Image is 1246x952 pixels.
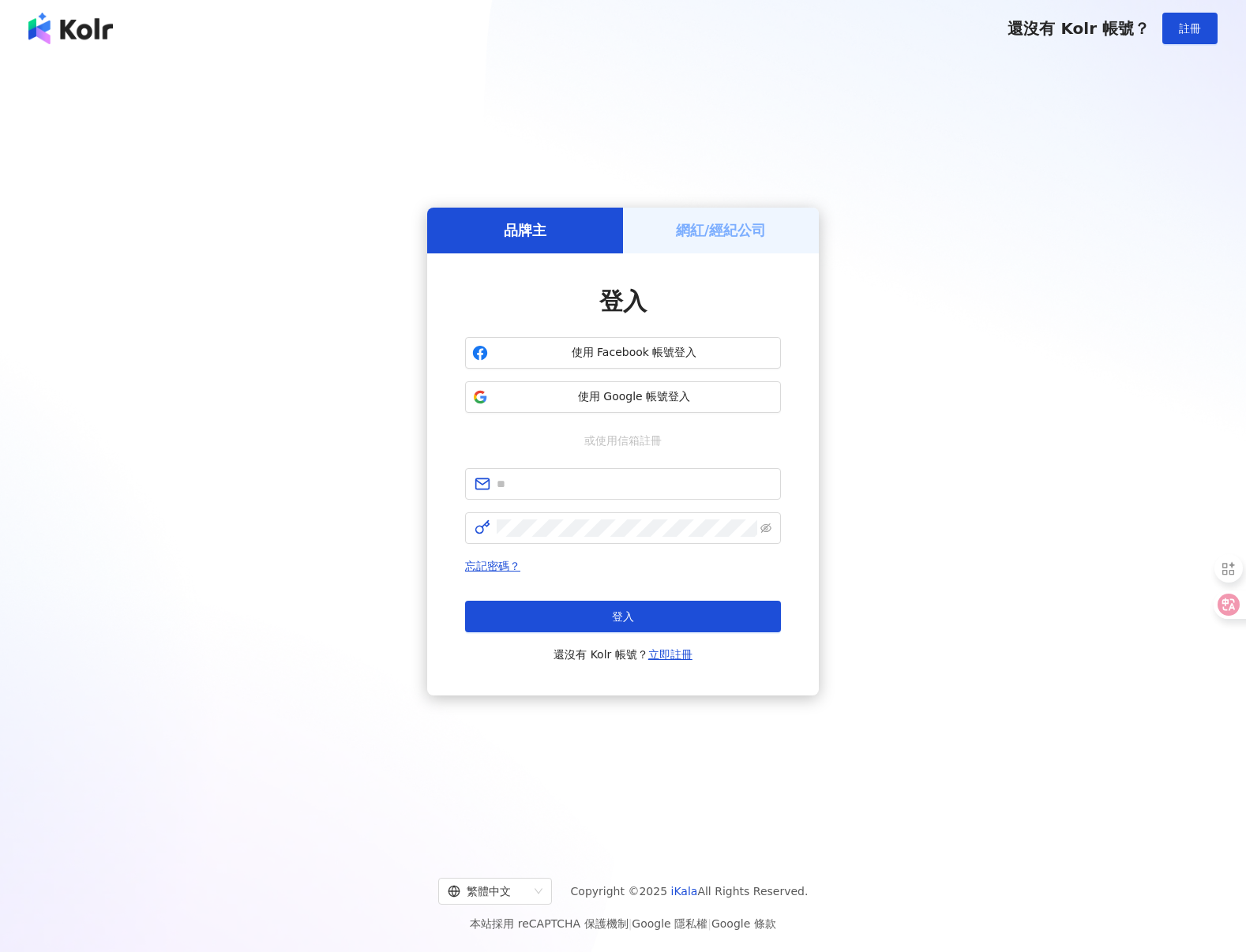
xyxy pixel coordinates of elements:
a: 立即註冊 [648,648,692,661]
span: 使用 Facebook 帳號登入 [494,345,774,361]
h5: 品牌主 [504,220,546,240]
span: 或使用信箱註冊 [573,432,673,449]
span: | [707,917,711,930]
a: Google 隱私權 [632,917,707,930]
button: 使用 Google 帳號登入 [465,381,781,413]
h5: 網紅/經紀公司 [676,220,767,240]
span: 本站採用 reCAPTCHA 保護機制 [470,914,775,933]
span: Copyright © 2025 All Rights Reserved. [571,882,809,901]
span: eye-invisible [760,523,771,534]
span: 登入 [612,610,634,623]
span: 登入 [599,287,647,315]
span: 註冊 [1179,22,1201,35]
div: 繁體中文 [448,879,528,904]
img: logo [28,13,113,44]
span: 還沒有 Kolr 帳號？ [1008,19,1150,38]
button: 使用 Facebook 帳號登入 [465,337,781,369]
span: 使用 Google 帳號登入 [494,389,774,405]
button: 註冊 [1162,13,1218,44]
a: Google 條款 [711,917,776,930]
span: 還沒有 Kolr 帳號？ [554,645,692,664]
a: iKala [671,885,698,898]
a: 忘記密碼？ [465,560,520,572]
span: | [629,917,632,930]
button: 登入 [465,601,781,632]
